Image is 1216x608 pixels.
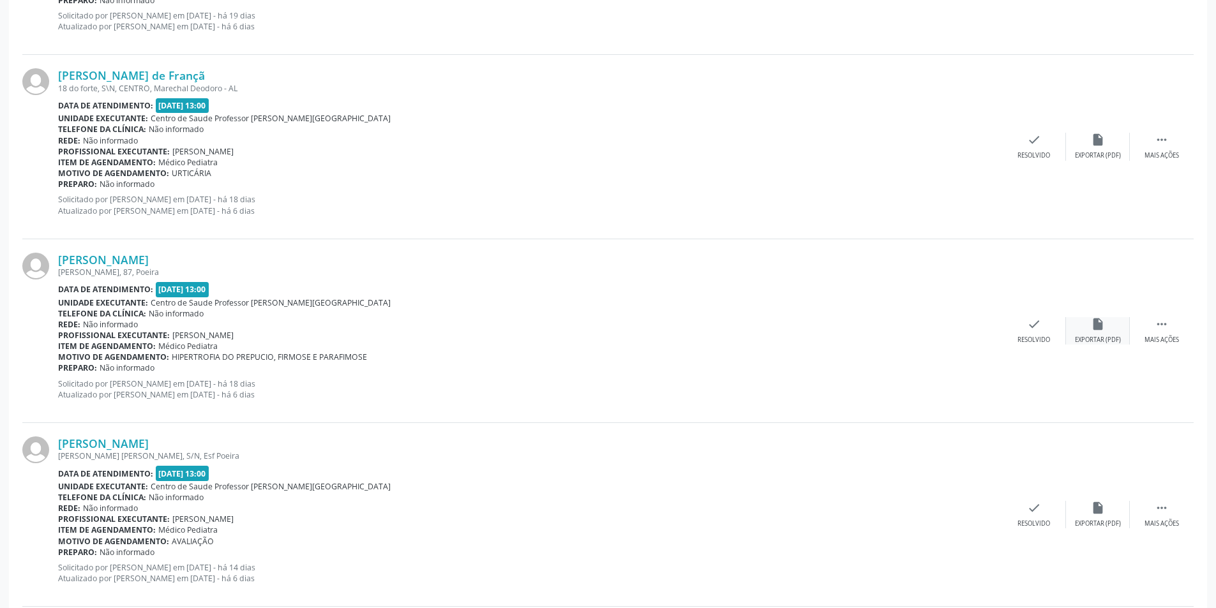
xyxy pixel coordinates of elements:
[58,10,1002,32] p: Solicitado por [PERSON_NAME] em [DATE] - há 19 dias Atualizado por [PERSON_NAME] em [DATE] - há 6...
[58,524,156,535] b: Item de agendamento:
[149,492,204,503] span: Não informado
[83,319,138,330] span: Não informado
[1027,133,1041,147] i: check
[1027,317,1041,331] i: check
[1017,519,1050,528] div: Resolvido
[1091,501,1105,515] i: insert_drive_file
[151,297,391,308] span: Centro de Saude Professor [PERSON_NAME][GEOGRAPHIC_DATA]
[1075,519,1121,528] div: Exportar (PDF)
[58,352,169,362] b: Motivo de agendamento:
[58,562,1002,584] p: Solicitado por [PERSON_NAME] em [DATE] - há 14 dias Atualizado por [PERSON_NAME] em [DATE] - há 6...
[100,547,154,558] span: Não informado
[149,124,204,135] span: Não informado
[58,135,80,146] b: Rede:
[1145,151,1179,160] div: Mais ações
[1091,317,1105,331] i: insert_drive_file
[100,362,154,373] span: Não informado
[158,341,218,352] span: Médico Pediatra
[100,179,154,189] span: Não informado
[1091,133,1105,147] i: insert_drive_file
[58,284,153,295] b: Data de atendimento:
[22,253,49,279] img: img
[1145,519,1179,528] div: Mais ações
[151,113,391,124] span: Centro de Saude Professor [PERSON_NAME][GEOGRAPHIC_DATA]
[172,352,367,362] span: HIPERTROFIA DO PREPUCIO, FIRMOSE E PARAFIMOSE
[158,157,218,168] span: Médico Pediatra
[58,253,149,267] a: [PERSON_NAME]
[1155,501,1169,515] i: 
[58,179,97,189] b: Preparo:
[58,124,146,135] b: Telefone da clínica:
[58,113,148,124] b: Unidade executante:
[58,319,80,330] b: Rede:
[22,68,49,95] img: img
[58,297,148,308] b: Unidade executante:
[1017,151,1050,160] div: Resolvido
[58,341,156,352] b: Item de agendamento:
[58,83,1002,94] div: 18 do forte, S\N, CENTRO, Marechal Deodoro - AL
[58,450,1002,461] div: [PERSON_NAME] [PERSON_NAME], S/N, Esf Poeira
[58,378,1002,400] p: Solicitado por [PERSON_NAME] em [DATE] - há 18 dias Atualizado por [PERSON_NAME] em [DATE] - há 6...
[1155,133,1169,147] i: 
[58,514,170,524] b: Profissional executante:
[151,481,391,492] span: Centro de Saude Professor [PERSON_NAME][GEOGRAPHIC_DATA]
[58,267,1002,278] div: [PERSON_NAME], 87, Poeira
[172,168,211,179] span: URTICÁRIA
[58,168,169,179] b: Motivo de agendamento:
[58,362,97,373] b: Preparo:
[156,466,209,480] span: [DATE] 13:00
[58,157,156,168] b: Item de agendamento:
[58,68,205,82] a: [PERSON_NAME] de Françã
[58,536,169,547] b: Motivo de agendamento:
[83,503,138,514] span: Não informado
[58,492,146,503] b: Telefone da clínica:
[158,524,218,535] span: Médico Pediatra
[172,330,234,341] span: [PERSON_NAME]
[1017,336,1050,345] div: Resolvido
[58,100,153,111] b: Data de atendimento:
[58,547,97,558] b: Preparo:
[58,308,146,319] b: Telefone da clínica:
[172,514,234,524] span: [PERSON_NAME]
[172,536,214,547] span: AVALIAÇÃO
[1075,336,1121,345] div: Exportar (PDF)
[1155,317,1169,331] i: 
[58,468,153,479] b: Data de atendimento:
[172,146,234,157] span: [PERSON_NAME]
[1027,501,1041,515] i: check
[1075,151,1121,160] div: Exportar (PDF)
[22,436,49,463] img: img
[83,135,138,146] span: Não informado
[58,503,80,514] b: Rede:
[58,194,1002,216] p: Solicitado por [PERSON_NAME] em [DATE] - há 18 dias Atualizado por [PERSON_NAME] em [DATE] - há 6...
[58,436,149,450] a: [PERSON_NAME]
[58,330,170,341] b: Profissional executante:
[156,282,209,297] span: [DATE] 13:00
[149,308,204,319] span: Não informado
[1145,336,1179,345] div: Mais ações
[58,146,170,157] b: Profissional executante:
[156,98,209,113] span: [DATE] 13:00
[58,481,148,492] b: Unidade executante:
